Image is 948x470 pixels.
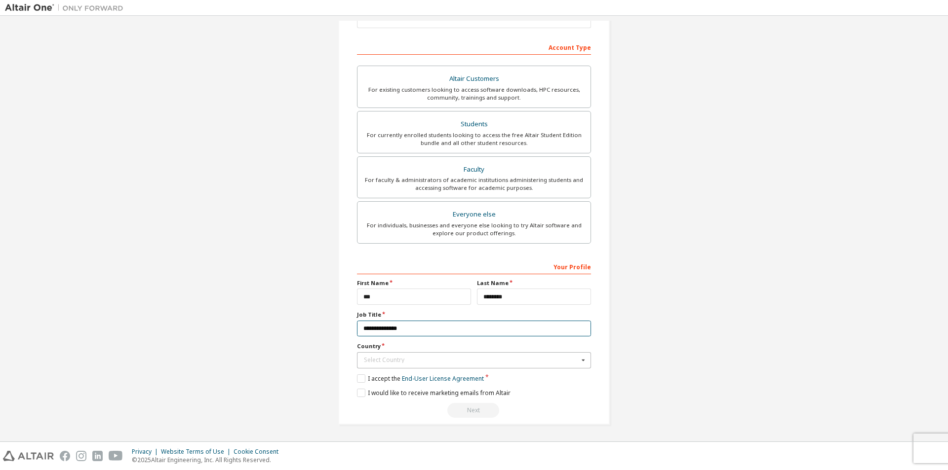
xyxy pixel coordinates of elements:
label: First Name [357,279,471,287]
div: Read and acccept EULA to continue [357,403,591,418]
img: youtube.svg [109,451,123,461]
label: Country [357,342,591,350]
img: facebook.svg [60,451,70,461]
div: Cookie Consent [234,448,284,456]
label: I would like to receive marketing emails from Altair [357,389,511,397]
div: For faculty & administrators of academic institutions administering students and accessing softwa... [363,176,585,192]
div: For individuals, businesses and everyone else looking to try Altair software and explore our prod... [363,221,585,237]
div: Students [363,117,585,131]
div: For existing customers looking to access software downloads, HPC resources, community, trainings ... [363,86,585,102]
div: Account Type [357,39,591,55]
div: Website Terms of Use [161,448,234,456]
label: Last Name [477,279,591,287]
div: Altair Customers [363,72,585,86]
div: Faculty [363,163,585,177]
div: Your Profile [357,258,591,274]
div: Everyone else [363,208,585,221]
div: For currently enrolled students looking to access the free Altair Student Edition bundle and all ... [363,131,585,147]
img: altair_logo.svg [3,451,54,461]
div: Select Country [364,357,579,363]
p: © 2025 Altair Engineering, Inc. All Rights Reserved. [132,456,284,464]
img: instagram.svg [76,451,86,461]
div: Privacy [132,448,161,456]
img: Altair One [5,3,128,13]
img: linkedin.svg [92,451,103,461]
label: Job Title [357,311,591,319]
a: End-User License Agreement [402,374,484,383]
label: I accept the [357,374,484,383]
